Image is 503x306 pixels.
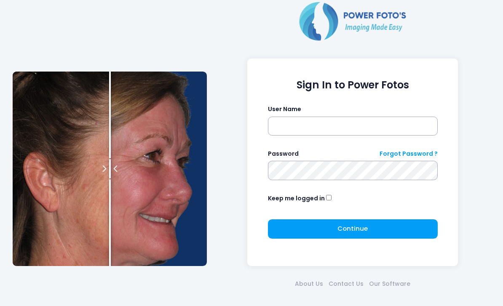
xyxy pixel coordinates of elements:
[326,279,367,288] a: Contact Us
[367,279,413,288] a: Our Software
[292,279,326,288] a: About Us
[337,224,368,233] span: Continue
[380,149,438,158] a: Forgot Password ?
[268,194,325,203] label: Keep me logged in
[268,105,301,114] label: User Name
[268,219,438,239] button: Continue
[268,149,299,158] label: Password
[268,79,438,91] h1: Sign In to Power Fotos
